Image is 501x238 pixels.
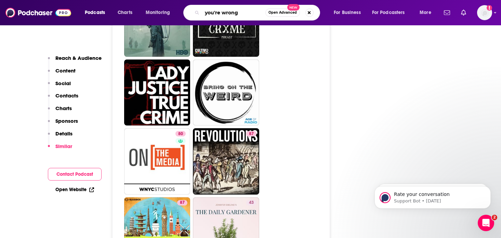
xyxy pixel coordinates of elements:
a: Open Website [55,187,94,193]
span: 87 [180,199,185,206]
button: Contacts [48,92,78,105]
svg: Add a profile image [487,5,492,11]
iframe: Intercom live chat [478,215,494,231]
button: Sponsors [48,118,78,130]
a: 80 [124,128,190,195]
button: Contact Podcast [48,168,102,181]
p: Charts [55,105,72,111]
input: Search podcasts, credits, & more... [202,7,265,18]
a: Charts [113,7,136,18]
button: open menu [329,7,369,18]
span: Monitoring [146,8,170,17]
div: Search podcasts, credits, & more... [190,5,327,21]
p: Similar [55,143,72,149]
p: Sponsors [55,118,78,124]
button: open menu [368,7,415,18]
p: Social [55,80,71,87]
span: Logged in as bellagibb [477,5,492,20]
button: open menu [80,7,114,18]
button: Content [48,67,76,80]
button: Reach & Audience [48,55,102,67]
button: Similar [48,143,72,156]
span: Charts [118,8,132,17]
span: More [420,8,431,17]
p: Details [55,130,72,137]
span: 2 [492,215,497,220]
span: Podcasts [85,8,105,17]
p: Content [55,67,76,74]
a: 43 [246,200,256,206]
a: 87 [193,128,259,195]
iframe: Intercom notifications message [364,172,501,220]
a: Show notifications dropdown [441,7,453,18]
button: Charts [48,105,72,118]
span: For Business [334,8,361,17]
a: Show notifications dropdown [458,7,469,18]
span: 87 [249,131,254,137]
button: Details [48,130,72,143]
p: Contacts [55,92,78,99]
a: 87 [177,200,187,206]
button: Show profile menu [477,5,492,20]
img: Podchaser - Follow, Share and Rate Podcasts [5,6,71,19]
span: 80 [178,131,183,137]
button: Social [48,80,71,93]
a: 87 [246,131,256,136]
img: User Profile [477,5,492,20]
span: For Podcasters [372,8,405,17]
span: New [287,4,300,11]
span: 43 [249,199,254,206]
span: Open Advanced [268,11,297,14]
a: 80 [175,131,186,136]
button: open menu [141,7,179,18]
p: Reach & Audience [55,55,102,61]
button: open menu [415,7,440,18]
button: Open AdvancedNew [265,9,300,17]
